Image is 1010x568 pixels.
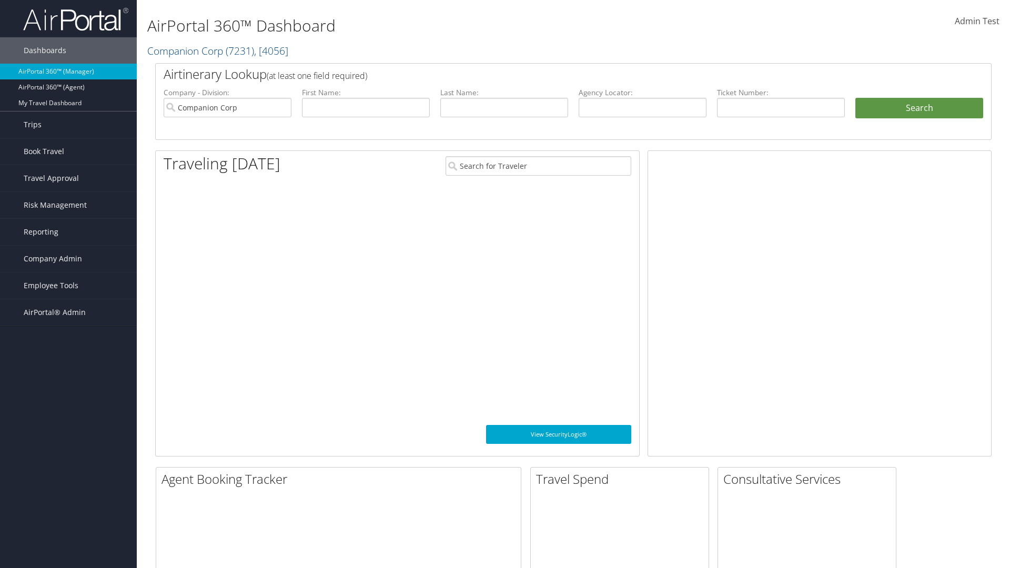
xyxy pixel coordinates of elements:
label: Company - Division: [164,87,291,98]
span: Admin Test [955,15,999,27]
label: Agency Locator: [579,87,706,98]
span: Trips [24,111,42,138]
h2: Consultative Services [723,470,896,488]
span: Reporting [24,219,58,245]
span: ( 7231 ) [226,44,254,58]
button: Search [855,98,983,119]
span: Travel Approval [24,165,79,191]
span: Employee Tools [24,272,78,299]
span: Risk Management [24,192,87,218]
h2: Airtinerary Lookup [164,65,914,83]
label: First Name: [302,87,430,98]
a: View SecurityLogic® [486,425,631,444]
label: Last Name: [440,87,568,98]
input: Search for Traveler [446,156,631,176]
img: airportal-logo.png [23,7,128,32]
a: Companion Corp [147,44,288,58]
h1: AirPortal 360™ Dashboard [147,15,715,37]
span: Dashboards [24,37,66,64]
span: , [ 4056 ] [254,44,288,58]
span: Company Admin [24,246,82,272]
span: (at least one field required) [267,70,367,82]
a: Admin Test [955,5,999,38]
h1: Traveling [DATE] [164,153,280,175]
h2: Agent Booking Tracker [161,470,521,488]
h2: Travel Spend [536,470,709,488]
span: AirPortal® Admin [24,299,86,326]
label: Ticket Number: [717,87,845,98]
span: Book Travel [24,138,64,165]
